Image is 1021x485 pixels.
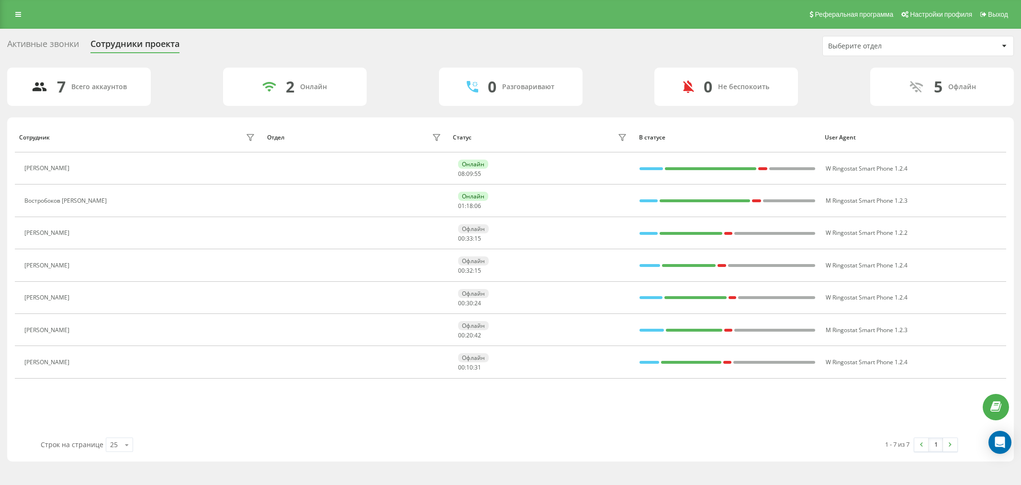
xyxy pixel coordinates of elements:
[19,134,50,141] div: Сотрудник
[885,439,909,449] div: 1 - 7 из 7
[458,363,465,371] span: 00
[474,202,481,210] span: 06
[826,261,908,269] span: W Ringostat Smart Phone 1.2.4
[828,42,942,50] div: Выберите отдел
[988,431,1011,454] div: Open Intercom Messenger
[458,267,481,274] div: : :
[41,440,103,449] span: Строк на странице
[24,197,109,204] div: Востробоков [PERSON_NAME]
[466,202,473,210] span: 18
[458,203,481,209] div: : :
[24,294,72,301] div: [PERSON_NAME]
[458,321,489,330] div: Офлайн
[458,289,489,298] div: Офлайн
[948,83,976,91] div: Офлайн
[826,358,908,366] span: W Ringostat Smart Phone 1.2.4
[458,234,465,242] span: 00
[488,78,496,96] div: 0
[826,293,908,301] span: W Ringostat Smart Phone 1.2.4
[466,363,473,371] span: 10
[639,134,816,141] div: В статусе
[458,266,465,275] span: 00
[57,78,66,96] div: 7
[815,11,893,18] span: Реферальная программа
[466,331,473,339] span: 20
[929,438,943,451] a: 1
[24,165,72,172] div: [PERSON_NAME]
[458,235,481,242] div: : :
[474,234,481,242] span: 15
[453,134,471,141] div: Статус
[466,299,473,307] span: 30
[458,224,489,233] div: Офлайн
[110,440,118,450] div: 25
[826,229,908,237] span: W Ringostat Smart Phone 1.2.2
[718,83,769,91] div: Не беспокоить
[474,266,481,275] span: 15
[458,331,465,339] span: 00
[502,83,554,91] div: Разговаривают
[988,11,1008,18] span: Выход
[474,363,481,371] span: 31
[825,134,1001,141] div: User Agent
[458,192,488,201] div: Онлайн
[24,359,72,366] div: [PERSON_NAME]
[458,353,489,362] div: Офлайн
[267,134,284,141] div: Отдел
[458,256,489,266] div: Офлайн
[24,262,72,269] div: [PERSON_NAME]
[7,39,79,54] div: Активные звонки
[910,11,972,18] span: Настройки профиля
[466,170,473,178] span: 09
[474,331,481,339] span: 42
[826,164,908,173] span: W Ringostat Smart Phone 1.2.4
[300,83,327,91] div: Онлайн
[458,160,488,169] div: Онлайн
[458,171,481,177] div: : :
[458,170,465,178] span: 08
[24,327,72,334] div: [PERSON_NAME]
[458,299,465,307] span: 00
[466,266,473,275] span: 32
[90,39,180,54] div: Сотрудники проекта
[458,300,481,307] div: : :
[704,78,712,96] div: 0
[826,196,908,205] span: M Ringostat Smart Phone 1.2.3
[71,83,127,91] div: Всего аккаунтов
[474,170,481,178] span: 55
[466,234,473,242] span: 33
[458,364,481,371] div: : :
[458,332,481,339] div: : :
[474,299,481,307] span: 24
[458,202,465,210] span: 01
[826,326,908,334] span: M Ringostat Smart Phone 1.2.3
[286,78,294,96] div: 2
[24,230,72,236] div: [PERSON_NAME]
[934,78,942,96] div: 5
